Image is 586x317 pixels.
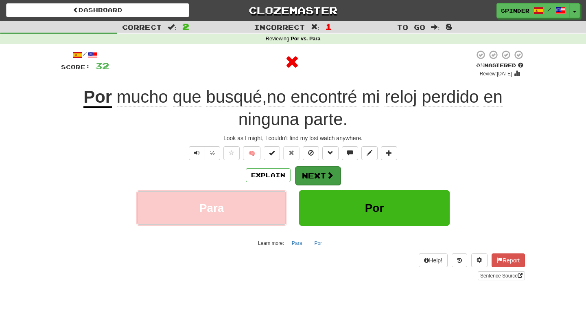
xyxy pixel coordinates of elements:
span: Correct [122,23,162,31]
a: Dashboard [6,3,189,17]
span: , . [112,87,503,129]
u: Por [83,87,112,108]
a: Sentence Source [478,271,525,280]
span: 0 % [476,62,484,68]
span: en [483,87,503,107]
span: : [311,24,320,31]
span: encontré [291,87,357,107]
button: Play sentence audio (ctl+space) [189,146,205,160]
span: perdido [422,87,479,107]
span: 32 [95,61,109,71]
span: ninguna [238,110,299,129]
button: 🧠 [243,146,260,160]
span: Para [199,202,224,214]
small: Learn more: [258,240,284,246]
div: Look as I might, I couldn't find my lost watch anywhere. [61,134,525,142]
span: no [267,87,286,107]
button: Favorite sentence (alt+f) [223,146,240,160]
small: Review: [DATE] [480,71,512,77]
span: mi [362,87,380,107]
button: Add to collection (alt+a) [381,146,397,160]
div: Mastered [474,62,525,69]
span: 8 [446,22,453,31]
span: : [431,24,440,31]
span: que [173,87,201,107]
span: Incorrect [254,23,305,31]
span: 2 [182,22,189,31]
strong: Por vs. Para [291,36,320,42]
button: Reset to 0% Mastered (alt+r) [283,146,300,160]
button: Round history (alt+y) [452,253,467,267]
span: : [168,24,177,31]
span: Spinder [501,7,529,14]
span: 1 [325,22,332,31]
button: Para [287,237,306,249]
span: Score: [61,64,90,70]
button: Ignore sentence (alt+i) [303,146,319,160]
button: Explain [246,168,291,182]
div: Text-to-speech controls [187,146,220,160]
button: Discuss sentence (alt+u) [342,146,358,160]
div: / [61,50,109,60]
button: Next [295,166,341,185]
a: Clozemaster [201,3,385,18]
button: Help! [419,253,448,267]
span: / [547,7,551,12]
button: Set this sentence to 100% Mastered (alt+m) [264,146,280,160]
button: Grammar (alt+g) [322,146,339,160]
button: Report [492,253,525,267]
button: Por [310,237,326,249]
span: reloj [385,87,417,107]
button: Para [136,190,287,226]
button: Por [299,190,450,226]
span: Por [365,202,384,214]
button: Edit sentence (alt+d) [361,146,378,160]
span: mucho [117,87,168,107]
span: To go [397,23,425,31]
span: busqué [206,87,262,107]
a: Spinder / [496,3,570,18]
span: parte [304,110,343,129]
button: ½ [205,146,220,160]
